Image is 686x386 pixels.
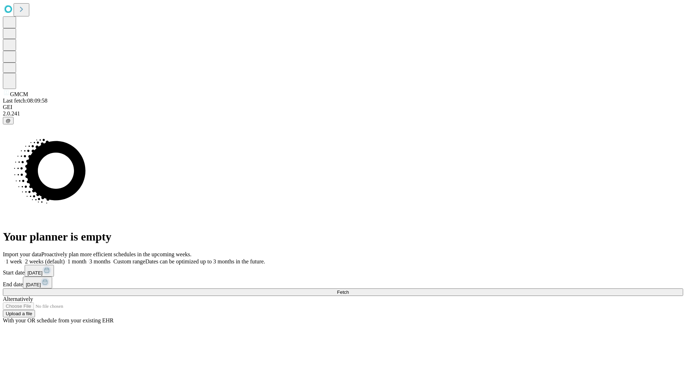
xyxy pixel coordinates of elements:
[3,104,683,110] div: GEI
[25,258,65,264] span: 2 weeks (default)
[3,230,683,243] h1: Your planner is empty
[3,288,683,296] button: Fetch
[3,98,48,104] span: Last fetch: 08:09:58
[3,317,114,323] span: With your OR schedule from your existing EHR
[6,118,11,123] span: @
[3,117,14,124] button: @
[3,310,35,317] button: Upload a file
[68,258,86,264] span: 1 month
[41,251,192,257] span: Proactively plan more efficient schedules in the upcoming weeks.
[3,265,683,277] div: Start date
[28,270,43,276] span: [DATE]
[3,251,41,257] span: Import your data
[3,110,683,117] div: 2.0.241
[3,296,33,302] span: Alternatively
[337,289,349,295] span: Fetch
[25,265,54,277] button: [DATE]
[145,258,265,264] span: Dates can be optimized up to 3 months in the future.
[113,258,145,264] span: Custom range
[89,258,110,264] span: 3 months
[26,282,41,287] span: [DATE]
[6,258,22,264] span: 1 week
[3,277,683,288] div: End date
[23,277,52,288] button: [DATE]
[10,91,28,97] span: GMCM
